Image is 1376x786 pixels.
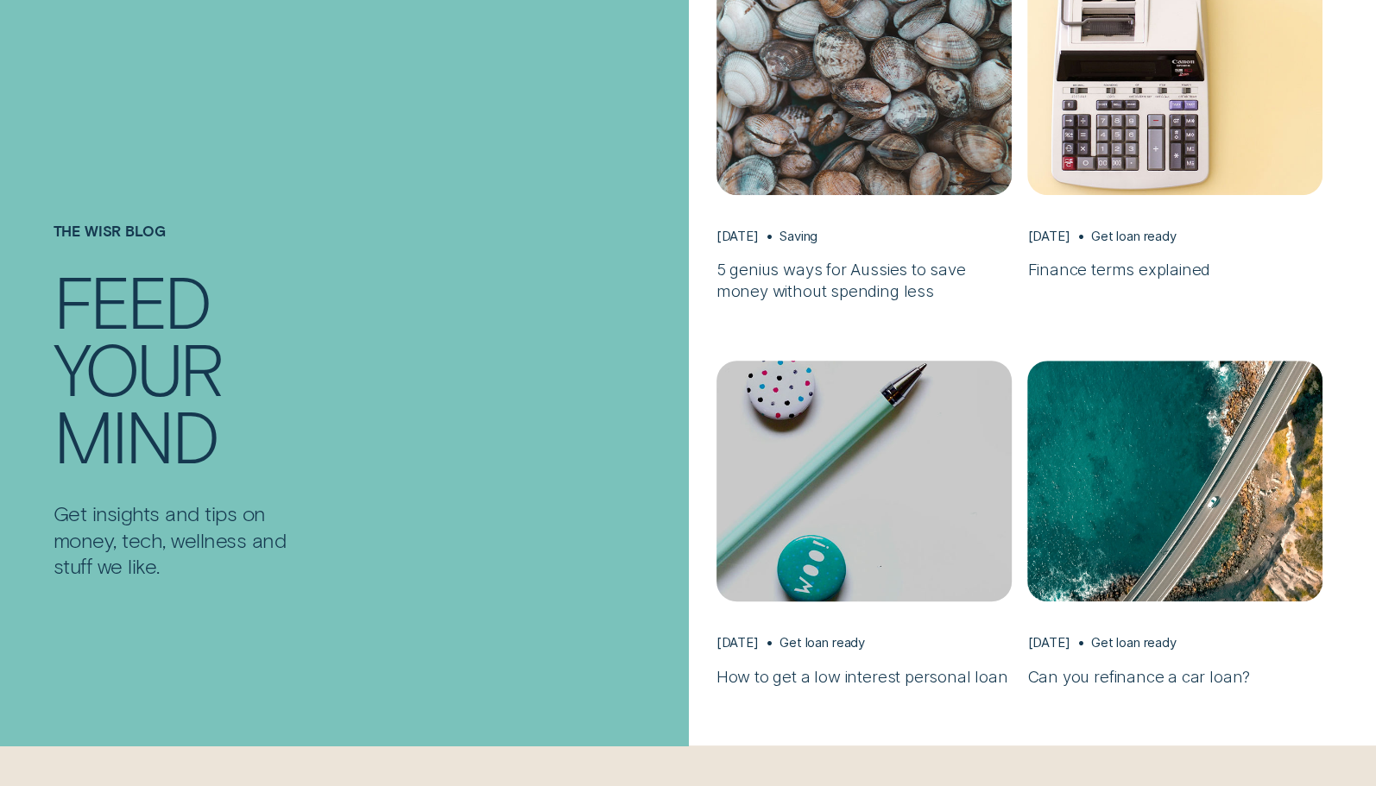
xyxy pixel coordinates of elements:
div: Saving [780,229,817,245]
div: [DATE] [716,229,759,245]
div: [DATE] [1027,229,1070,245]
h1: The Wisr Blog [54,223,294,267]
div: mind [54,401,218,468]
a: Can you refinance a car loan?, Dec 20 Get loan ready [1027,361,1322,688]
h4: Feed your mind [54,267,294,468]
h3: How to get a low interest personal loan [716,666,1012,688]
a: How to get a low interest personal loan, Aug 06 Get loan ready [716,361,1012,688]
div: [DATE] [1027,635,1070,651]
p: Get insights and tips on money, tech, wellness and stuff we like. [54,500,294,579]
h3: Can you refinance a car loan? [1027,666,1322,688]
div: Get loan ready [780,635,865,651]
h3: 5 genius ways for Aussies to save money without spending less [716,259,1012,302]
h3: Finance terms explained [1027,259,1322,280]
div: Feed [54,267,210,334]
div: your [54,334,222,401]
div: [DATE] [716,635,759,651]
div: Get loan ready [1091,635,1177,651]
div: Get loan ready [1091,229,1177,245]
